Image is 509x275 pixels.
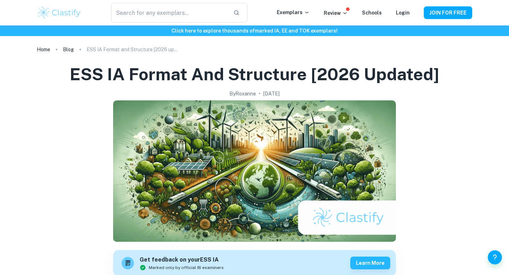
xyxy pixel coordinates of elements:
[87,46,179,53] p: ESS IA Format and Structure [2026 updated]
[488,250,502,264] button: Help and Feedback
[277,8,310,16] p: Exemplars
[424,6,472,19] button: JOIN FOR FREE
[1,27,508,35] h6: Click here to explore thousands of marked IA, EE and TOK exemplars !
[324,9,348,17] p: Review
[396,10,410,16] a: Login
[111,3,228,23] input: Search for any exemplars...
[140,256,224,264] h6: Get feedback on your ESS IA
[263,90,280,98] h2: [DATE]
[362,10,382,16] a: Schools
[113,100,396,242] img: ESS IA Format and Structure [2026 updated] cover image
[259,90,261,98] p: •
[63,45,74,54] a: Blog
[70,63,439,86] h1: ESS IA Format and Structure [2026 updated]
[350,257,390,269] button: Learn more
[149,264,224,271] span: Marked only by official IB examiners
[37,6,82,20] img: Clastify logo
[37,45,50,54] a: Home
[229,90,256,98] h2: By Roxanne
